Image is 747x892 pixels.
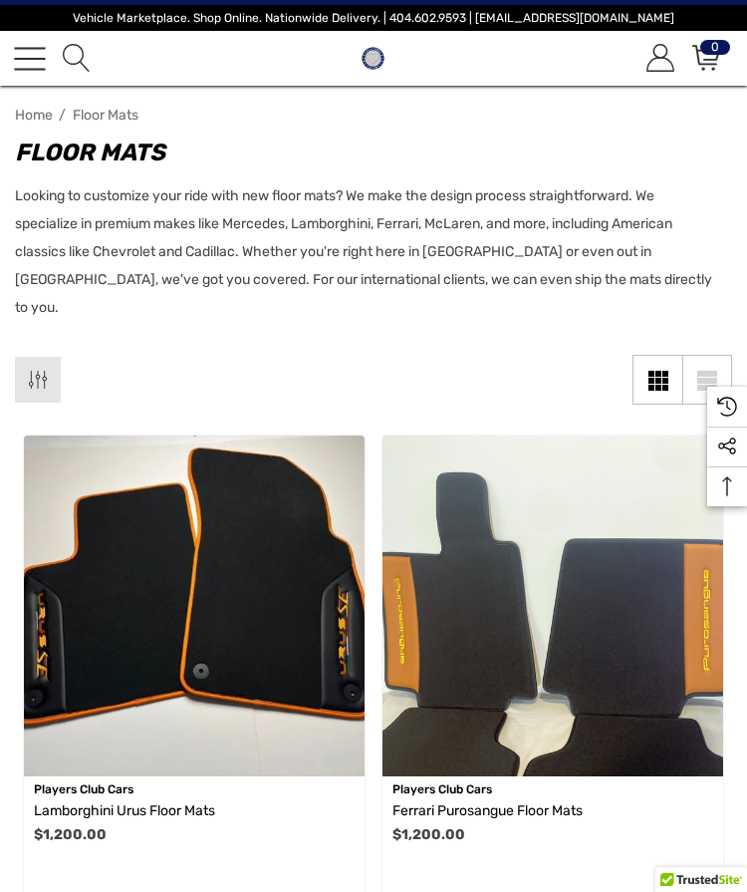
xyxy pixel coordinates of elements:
span: Lamborghini Urus Floor Mats [34,802,215,819]
a: Sign in [643,45,674,72]
span: $1,200.00 [34,826,107,843]
span: Toggle menu [14,57,46,59]
span: Floor Mats [73,107,138,124]
a: Grid View [632,355,682,405]
a: Home [15,107,53,124]
img: Lamborghini Urus Floor Mats For Sale [24,436,365,776]
svg: Review Your Cart [692,44,720,72]
a: Ferrari Purosangue Floor Mats,$1,200.00 [392,799,713,823]
a: Cart with 0 items [689,45,720,72]
p: Players Club Cars [392,776,713,802]
svg: Social Media [717,437,737,456]
a: Toggle menu [14,43,46,75]
a: Search [60,45,91,72]
span: $1,200.00 [392,826,465,843]
a: Lamborghini Urus Floor Mats,$1,200.00 [34,799,355,823]
span: Ferrari Purosangue Floor Mats [392,802,583,819]
a: Ferrari Purosangue Floor Mats,$1,200.00 [382,436,723,776]
img: Players Club | Cars For Sale [357,42,389,75]
img: Ferrari Purosangue Floor Mats [382,436,723,776]
nav: Breadcrumb [15,98,732,133]
svg: Recently Viewed [717,397,737,417]
a: List View [682,355,732,405]
svg: Top [707,476,747,496]
a: Floor Mats [73,107,168,124]
p: Players Club Cars [34,776,355,802]
svg: Search [63,44,91,72]
p: Looking to customize your ride with new floor mats? We make the design process straightforward. W... [15,182,712,322]
span: Vehicle Marketplace. Shop Online. Nationwide Delivery. | 404.602.9593 | [EMAIL_ADDRESS][DOMAIN_NAME] [73,11,674,25]
span: 0 [700,40,730,55]
svg: Account [646,44,674,72]
a: Lamborghini Urus Floor Mats,$1,200.00 [24,436,365,776]
h1: Floor Mats [15,135,712,170]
